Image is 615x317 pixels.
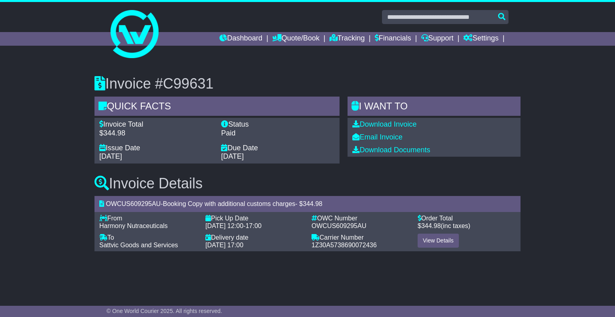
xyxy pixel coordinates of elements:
[99,152,213,161] div: [DATE]
[99,129,213,138] div: $344.98
[272,32,320,46] a: Quote/Book
[352,133,402,141] a: Email Invoice
[219,32,262,46] a: Dashboard
[99,214,197,222] div: From
[221,144,335,153] div: Due Date
[99,222,168,229] span: Harmony Nutraceuticals
[418,234,459,248] a: View Details
[352,146,430,154] a: Download Documents
[421,32,454,46] a: Support
[94,76,521,92] h3: Invoice #C99631
[421,222,441,229] span: 344.98
[107,308,222,314] span: © One World Courier 2025. All rights reserved.
[418,214,516,222] div: Order Total
[303,200,322,207] span: 344.98
[312,222,366,229] span: OWCUS609295AU
[312,214,410,222] div: OWC Number
[106,200,161,207] span: OWCUS609295AU
[375,32,411,46] a: Financials
[94,97,340,118] div: Quick Facts
[205,242,243,248] span: [DATE] 17:00
[99,234,197,241] div: To
[205,222,303,230] div: -
[418,222,516,230] div: $ (inc taxes)
[330,32,365,46] a: Tracking
[99,144,213,153] div: Issue Date
[99,242,178,248] span: Sattvic Goods and Services
[221,129,335,138] div: Paid
[221,152,335,161] div: [DATE]
[221,120,335,129] div: Status
[348,97,521,118] div: I WANT to
[99,120,213,129] div: Invoice Total
[163,200,295,207] span: Booking Copy with additional customs charges
[463,32,498,46] a: Settings
[245,222,261,229] span: 17:00
[205,234,303,241] div: Delivery date
[312,242,377,248] span: 1Z30A5738690072436
[94,176,521,192] h3: Invoice Details
[352,120,416,128] a: Download Invoice
[205,222,243,229] span: [DATE] 12:00
[94,196,521,212] div: - - $
[312,234,410,241] div: Carrier Number
[205,214,303,222] div: Pick Up Date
